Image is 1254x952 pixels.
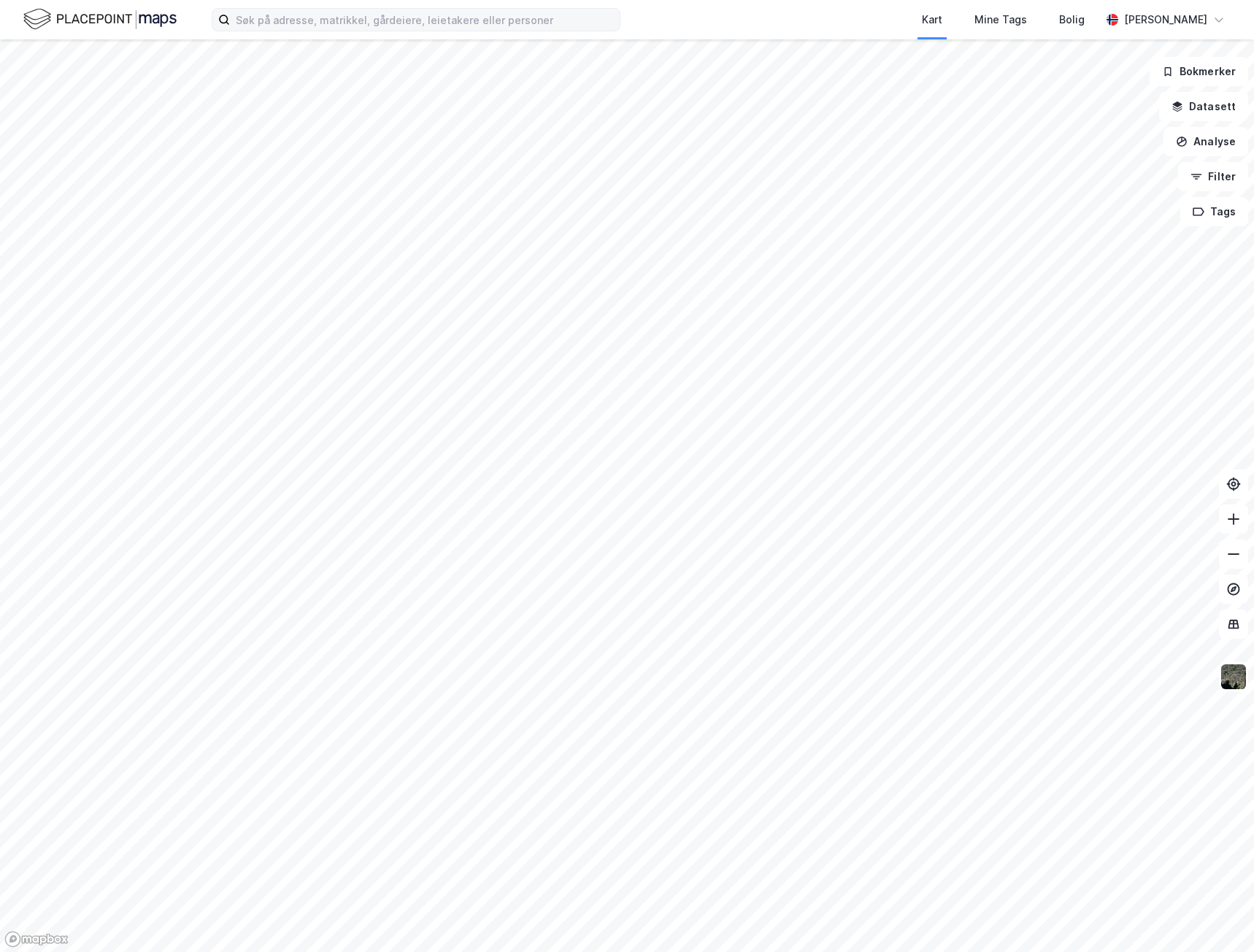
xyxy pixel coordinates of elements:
[1178,162,1248,191] button: Filter
[1150,57,1248,86] button: Bokmerker
[230,9,620,31] input: Søk på adresse, matrikkel, gårdeiere, leietakere eller personer
[1059,11,1085,28] div: Bolig
[23,7,177,32] img: logo.f888ab2527a4732fd821a326f86c7f29.svg
[1181,882,1254,952] iframe: Chat Widget
[1180,197,1248,226] button: Tags
[974,11,1027,28] div: Mine Tags
[1220,663,1247,691] img: 9k=
[1124,11,1207,28] div: [PERSON_NAME]
[4,931,69,948] a: Mapbox homepage
[1163,127,1248,156] button: Analyse
[1159,92,1248,121] button: Datasett
[922,11,942,28] div: Kart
